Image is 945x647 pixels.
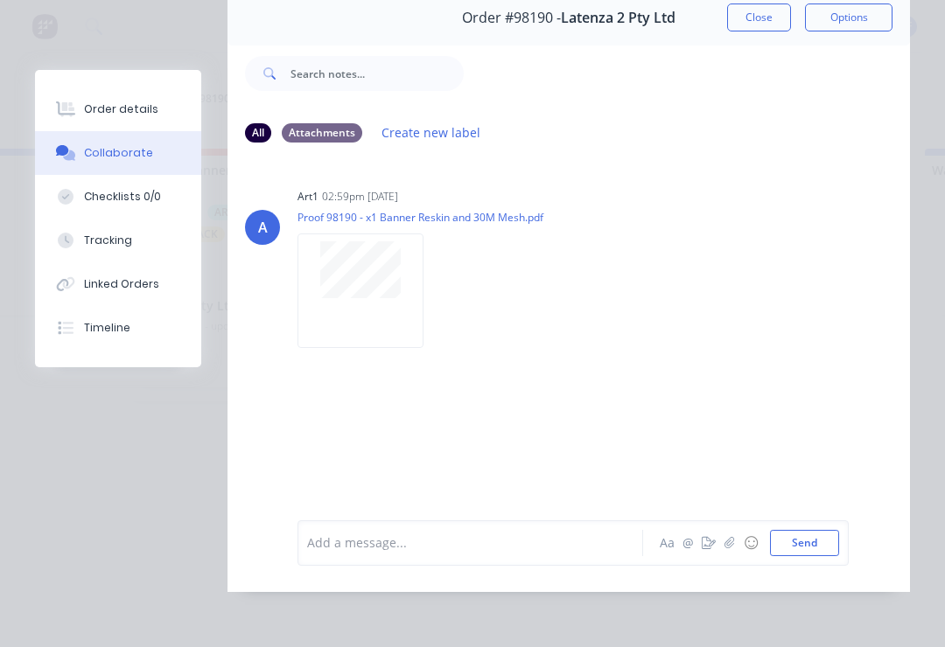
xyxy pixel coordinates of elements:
[770,530,839,556] button: Send
[290,56,464,91] input: Search notes...
[84,145,153,161] div: Collaborate
[35,219,201,262] button: Tracking
[35,262,201,306] button: Linked Orders
[35,175,201,219] button: Checklists 0/0
[805,3,892,31] button: Options
[84,101,158,117] div: Order details
[35,131,201,175] button: Collaborate
[297,210,543,225] p: Proof 98190 - x1 Banner Reskin and 30M Mesh.pdf
[561,10,675,26] span: Latenza 2 Pty Ltd
[282,123,362,143] div: Attachments
[297,189,318,205] div: art1
[727,3,791,31] button: Close
[677,532,698,553] button: @
[373,121,490,144] button: Create new label
[84,320,130,336] div: Timeline
[245,123,271,143] div: All
[35,87,201,131] button: Order details
[258,217,268,238] div: A
[35,306,201,350] button: Timeline
[740,532,761,553] button: ☺
[322,189,398,205] div: 02:59pm [DATE]
[462,10,561,26] span: Order #98190 -
[84,189,161,205] div: Checklists 0/0
[84,276,159,292] div: Linked Orders
[656,532,677,553] button: Aa
[84,233,132,248] div: Tracking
